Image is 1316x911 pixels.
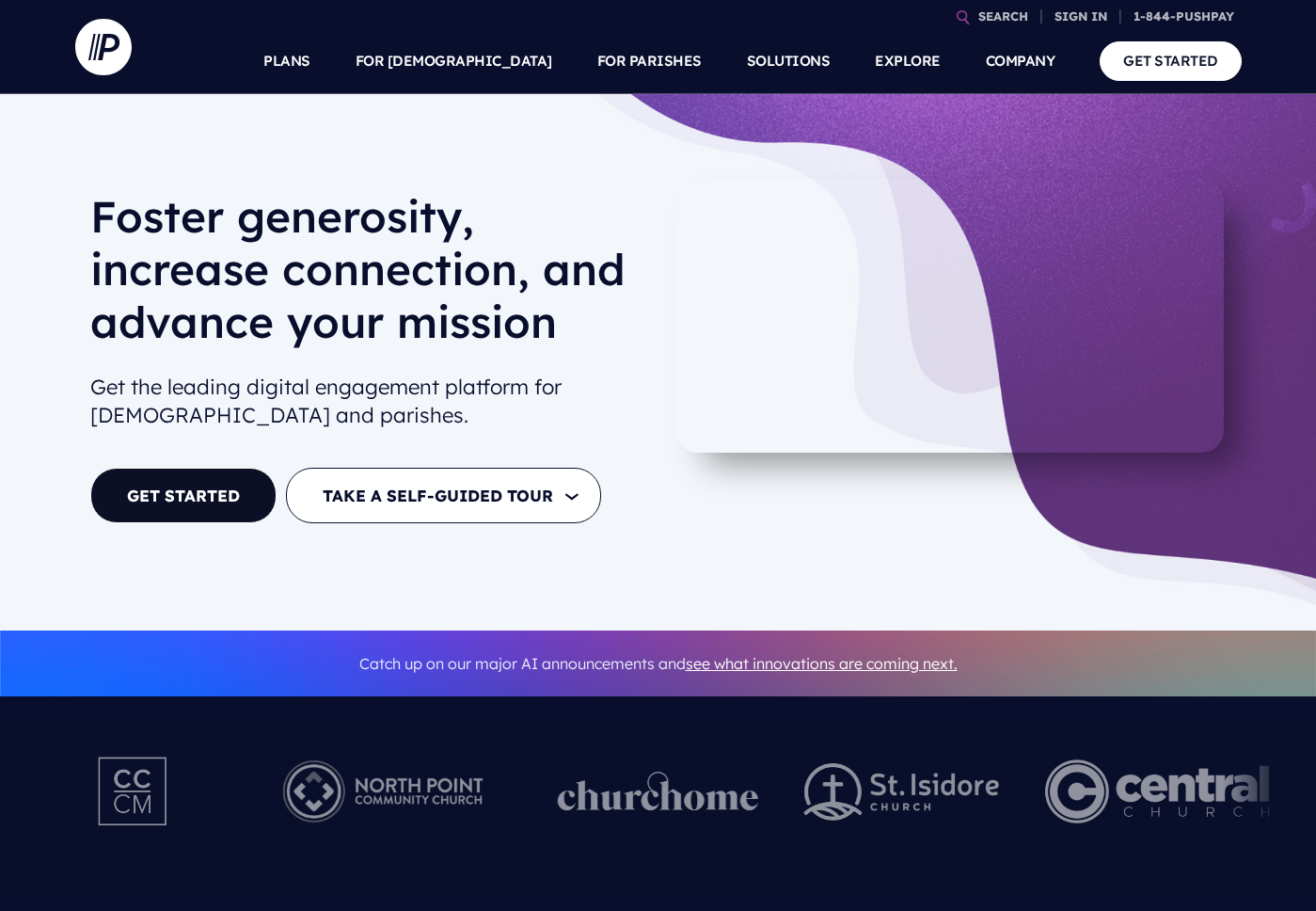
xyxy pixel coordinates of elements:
a: GET STARTED [1100,41,1242,80]
a: EXPLORE [875,28,941,94]
a: FOR [DEMOGRAPHIC_DATA] [356,28,552,94]
img: pp_logos_1 [558,772,759,811]
img: Pushpay_Logo__CCM [59,740,208,843]
p: Catch up on our major AI announcements and [90,643,1227,685]
button: TAKE A SELF-GUIDED TOUR [286,468,601,523]
a: COMPANY [986,28,1055,94]
a: SOLUTIONS [747,28,831,94]
a: GET STARTED [90,468,277,523]
a: PLANS [263,28,310,94]
img: pp_logos_2 [804,763,1000,821]
h2: Get the leading digital engagement platform for [DEMOGRAPHIC_DATA] and parishes. [90,365,643,439]
img: Central Church Henderson NV [1045,740,1270,843]
img: Pushpay_Logo__NorthPoint [254,740,513,843]
a: FOR PARISHES [597,28,702,94]
h1: Foster generosity, increase connection, and advance your mission [90,190,643,363]
a: see what innovations are coming next. [686,654,958,673]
